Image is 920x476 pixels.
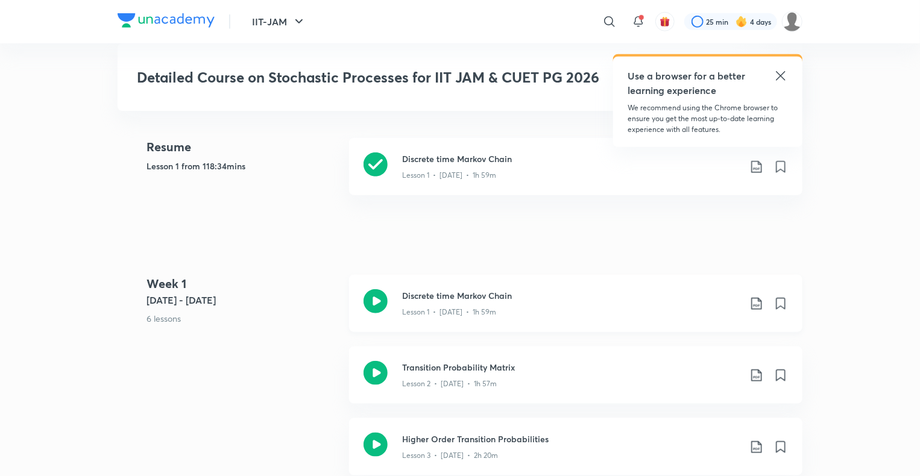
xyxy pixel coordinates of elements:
a: Company Logo [118,13,215,31]
h4: Week 1 [147,275,339,293]
p: Lesson 3 • [DATE] • 2h 20m [402,450,498,461]
img: streak [736,16,748,28]
button: avatar [655,12,675,31]
a: Discrete time Markov ChainLesson 1 • [DATE] • 1h 59m [349,275,802,346]
img: Farhan Niazi [782,11,802,32]
h3: Discrete time Markov Chain [402,152,740,165]
h3: Discrete time Markov Chain [402,289,740,302]
img: Company Logo [118,13,215,28]
h5: Lesson 1 from 118:34mins [147,160,339,172]
h3: Higher Order Transition Probabilities [402,433,740,445]
a: Transition Probability MatrixLesson 2 • [DATE] • 1h 57m [349,346,802,418]
p: 6 lessons [147,312,339,325]
p: Lesson 1 • [DATE] • 1h 59m [402,170,496,181]
h5: Use a browser for a better learning experience [628,69,748,98]
p: Lesson 2 • [DATE] • 1h 57m [402,378,497,389]
a: Discrete time Markov ChainLesson 1 • [DATE] • 1h 59m [349,138,802,210]
p: We recommend using the Chrome browser to ensure you get the most up-to-date learning experience w... [628,102,788,135]
p: Lesson 1 • [DATE] • 1h 59m [402,307,496,318]
button: IIT-JAM [245,10,313,34]
img: avatar [660,16,670,27]
h3: Detailed Course on Stochastic Processes for IIT JAM & CUET PG 2026 [137,69,609,86]
h5: [DATE] - [DATE] [147,293,339,307]
h3: Transition Probability Matrix [402,361,740,374]
h4: Resume [147,138,339,156]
